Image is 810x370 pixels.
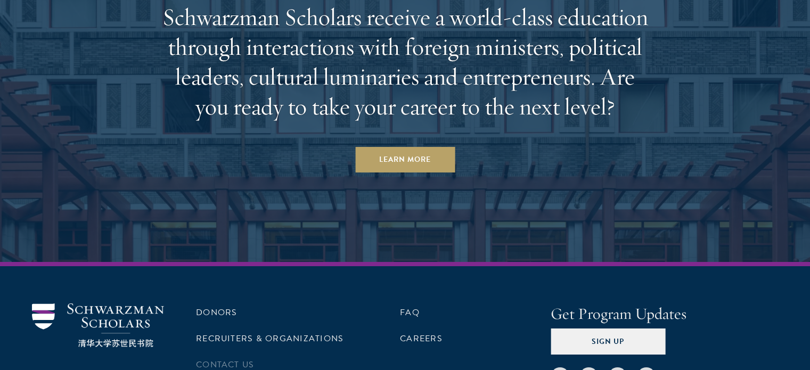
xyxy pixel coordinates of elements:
[158,2,653,121] h2: Schwarzman Scholars receive a world-class education through interactions with foreign ministers, ...
[400,306,420,319] a: FAQ
[196,306,237,319] a: Donors
[551,303,778,325] h4: Get Program Updates
[32,303,164,348] img: Schwarzman Scholars
[400,332,443,345] a: Careers
[355,147,455,172] a: Learn More
[551,328,665,354] button: Sign Up
[196,332,343,345] a: Recruiters & Organizations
